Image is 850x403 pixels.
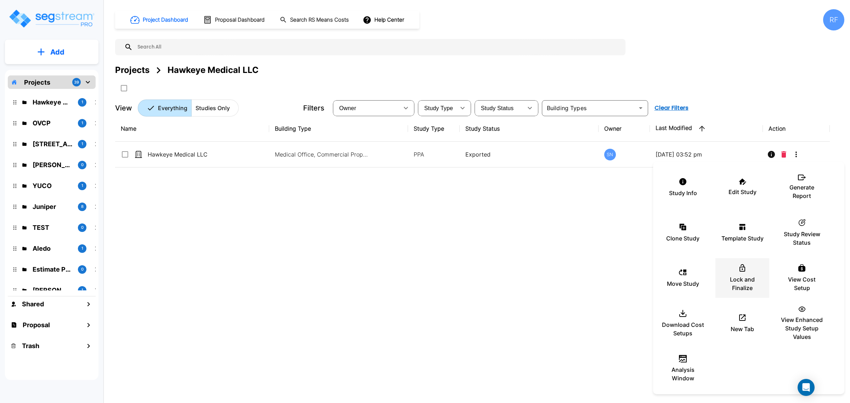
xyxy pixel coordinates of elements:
[666,234,699,243] p: Clone Study
[781,230,823,247] p: Study Review Status
[781,275,823,292] p: View Cost Setup
[798,379,815,396] div: Open Intercom Messenger
[667,279,699,288] p: Move Study
[662,320,704,337] p: Download Cost Setups
[731,325,754,333] p: New Tab
[721,234,764,243] p: Template Study
[781,183,823,200] p: Generate Report
[662,365,704,382] p: Analysis Window
[669,189,697,197] p: Study Info
[781,316,823,341] p: View Enhanced Study Setup Values
[729,188,756,196] p: Edit Study
[721,275,764,292] p: Lock and Finalize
